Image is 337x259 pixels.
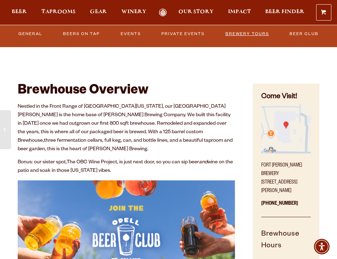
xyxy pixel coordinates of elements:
span: Beer [12,9,27,15]
a: Beer Finder [265,9,304,17]
a: The OBC Wine Project [67,160,117,165]
span: Gear [90,9,107,15]
a: Beer Club [287,27,321,41]
h5: Brewhouse Hours [261,229,311,258]
a: Beer [12,9,27,17]
p: Bonus: our sister spot, , is just next door, so you can sip beer wine on the patio and soak in th... [18,158,235,175]
a: General [16,27,45,41]
em: and [199,160,207,165]
a: Odell Home [154,9,172,17]
div: Accessibility Menu [314,239,330,254]
a: Find on Google Maps (opens in a new window) [261,150,311,156]
p: [PHONE_NUMBER] [261,196,311,217]
a: Gear [90,9,107,17]
p: Fort [PERSON_NAME] Brewery [STREET_ADDRESS][PERSON_NAME] [261,157,311,196]
a: Private Events [159,27,207,41]
a: Brewery Tours [223,27,271,41]
a: Events [118,27,143,41]
span: Impact [228,9,251,15]
h4: Come Visit! [261,92,311,102]
h2: Brewhouse Overview [18,84,235,99]
span: Beer Finder [265,9,304,15]
span: three fermentation cellars, full keg, can, and bottle lines, and a beautiful taproom and beer gar... [18,138,233,152]
span: Our Story [178,9,213,15]
a: Beers on Tap [61,27,102,41]
a: Winery [121,9,146,17]
img: Small thumbnail of location on map [261,104,311,153]
a: Taprooms [41,9,75,17]
a: Impact [228,9,251,17]
a: Our Story [178,9,213,17]
span: Winery [121,9,146,15]
span: Taprooms [41,9,75,15]
p: Nestled in the Front Range of [GEOGRAPHIC_DATA][US_STATE], our [GEOGRAPHIC_DATA][PERSON_NAME] is ... [18,103,235,154]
